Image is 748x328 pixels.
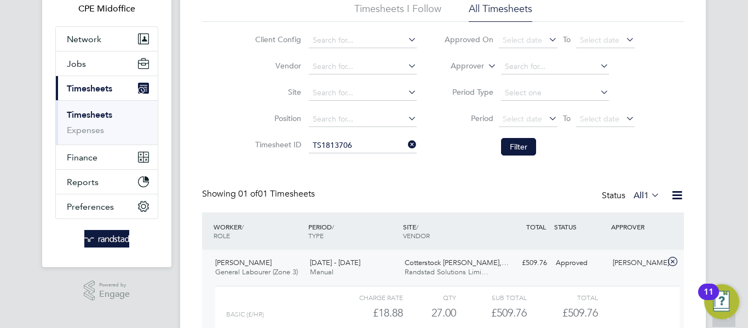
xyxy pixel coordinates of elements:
span: Powered by [99,280,130,290]
span: ROLE [214,231,230,240]
span: Select date [503,35,542,45]
div: Total [527,291,597,304]
span: TOTAL [526,222,546,231]
input: Search for... [309,112,417,127]
img: randstad-logo-retina.png [84,230,130,248]
button: Jobs [56,51,158,76]
div: Showing [202,188,317,200]
div: APPROVER [608,217,665,237]
span: Finance [67,152,97,163]
label: Approver [435,61,484,72]
div: £18.88 [332,304,403,322]
label: Position [252,113,301,123]
span: Manual [310,267,333,277]
span: [DATE] - [DATE] [310,258,360,267]
input: Search for... [309,33,417,48]
span: 01 Timesheets [238,188,315,199]
span: Cotterstock [PERSON_NAME],… [405,258,509,267]
span: Timesheets [67,83,112,94]
span: Reports [67,177,99,187]
span: Select date [580,35,619,45]
div: Status [602,188,662,204]
span: To [560,111,574,125]
div: SITE [400,217,495,245]
span: / [416,222,418,231]
span: Jobs [67,59,86,69]
div: 27.00 [403,304,456,322]
div: QTY [403,291,456,304]
span: VENDOR [403,231,430,240]
span: Randstad Solutions Limi… [405,267,488,277]
li: All Timesheets [469,2,532,22]
div: Approved [551,254,608,272]
label: Timesheet ID [252,140,301,149]
div: WORKER [211,217,306,245]
button: Timesheets [56,76,158,100]
label: Site [252,87,301,97]
input: Search for... [501,59,609,74]
span: Select date [503,114,542,124]
div: STATUS [551,217,608,237]
a: Powered byEngage [84,280,130,301]
a: Go to home page [55,230,158,248]
button: Open Resource Center, 11 new notifications [704,284,739,319]
label: Approved On [444,34,493,44]
div: PERIOD [306,217,400,245]
input: Search for... [309,138,417,153]
label: Client Config [252,34,301,44]
span: General Labourer (Zone 3) [215,267,298,277]
span: Preferences [67,202,114,212]
span: TYPE [308,231,324,240]
a: Timesheets [67,110,112,120]
label: Period [444,113,493,123]
div: 11 [704,292,714,306]
span: Select date [580,114,619,124]
button: Reports [56,170,158,194]
div: Charge rate [332,291,403,304]
button: Finance [56,145,158,169]
input: Search for... [309,59,417,74]
label: Period Type [444,87,493,97]
span: / [241,222,244,231]
input: Search for... [309,85,417,101]
label: Vendor [252,61,301,71]
li: Timesheets I Follow [354,2,441,22]
span: / [332,222,334,231]
span: Network [67,34,101,44]
div: £509.76 [494,254,551,272]
span: Basic (£/HR) [226,310,264,318]
span: 01 of [238,188,258,199]
div: £509.76 [456,304,527,322]
input: Select one [501,85,609,101]
div: [PERSON_NAME] [608,254,665,272]
label: All [634,190,660,201]
div: Timesheets [56,100,158,145]
span: Engage [99,290,130,299]
button: Filter [501,138,536,156]
button: Network [56,27,158,51]
div: Sub Total [456,291,527,304]
button: Preferences [56,194,158,218]
span: [PERSON_NAME] [215,258,272,267]
span: CPE Midoffice [55,2,158,15]
span: £509.76 [562,306,598,319]
span: 1 [644,190,649,201]
a: Expenses [67,125,104,135]
span: To [560,32,574,47]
